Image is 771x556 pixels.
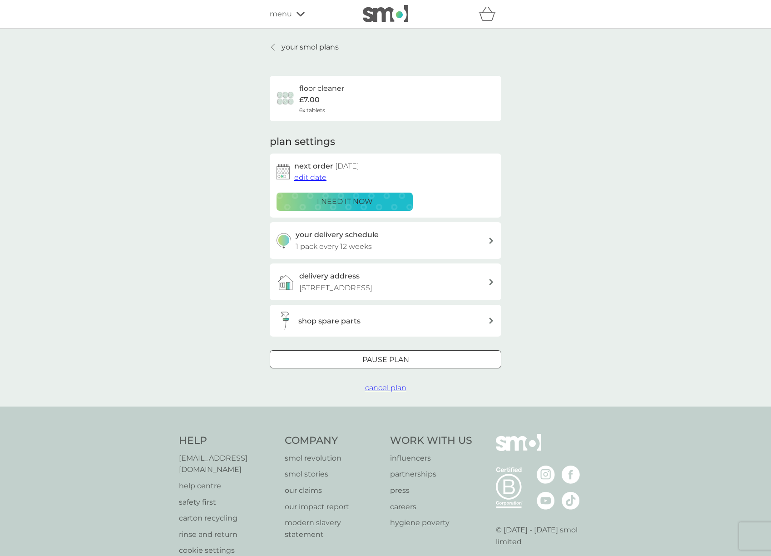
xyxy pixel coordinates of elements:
[299,106,325,114] span: 6x tablets
[285,452,381,464] a: smol revolution
[299,83,344,94] h6: floor cleaner
[277,89,295,108] img: floor cleaner
[270,305,501,337] button: shop spare parts
[390,501,472,513] a: careers
[285,517,381,540] a: modern slavery statement
[277,193,413,211] button: i need it now
[299,94,320,106] p: £7.00
[179,480,276,492] a: help centre
[270,222,501,259] button: your delivery schedule1 pack every 12 weeks
[296,241,372,253] p: 1 pack every 12 weeks
[179,496,276,508] a: safety first
[294,172,326,184] button: edit date
[270,8,292,20] span: menu
[294,173,326,182] span: edit date
[479,5,501,23] div: basket
[390,452,472,464] a: influencers
[390,517,472,529] a: hygiene poverty
[179,512,276,524] a: carton recycling
[285,485,381,496] a: our claims
[363,5,408,22] img: smol
[270,41,339,53] a: your smol plans
[299,282,372,294] p: [STREET_ADDRESS]
[362,354,409,366] p: Pause plan
[562,466,580,484] img: visit the smol Facebook page
[298,315,361,327] h3: shop spare parts
[335,162,359,170] span: [DATE]
[179,452,276,476] a: [EMAIL_ADDRESS][DOMAIN_NAME]
[390,468,472,480] a: partnerships
[270,350,501,368] button: Pause plan
[285,468,381,480] a: smol stories
[285,434,381,448] h4: Company
[270,135,335,149] h2: plan settings
[179,434,276,448] h4: Help
[294,160,359,172] h2: next order
[496,524,593,547] p: © [DATE] - [DATE] smol limited
[179,529,276,541] a: rinse and return
[299,270,360,282] h3: delivery address
[270,263,501,300] a: delivery address[STREET_ADDRESS]
[390,434,472,448] h4: Work With Us
[496,434,541,465] img: smol
[317,196,373,208] p: i need it now
[390,485,472,496] a: press
[365,383,406,392] span: cancel plan
[537,466,555,484] img: visit the smol Instagram page
[296,229,379,241] h3: your delivery schedule
[562,491,580,510] img: visit the smol Tiktok page
[282,41,339,53] p: your smol plans
[285,501,381,513] a: our impact report
[537,491,555,510] img: visit the smol Youtube page
[365,382,406,394] button: cancel plan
